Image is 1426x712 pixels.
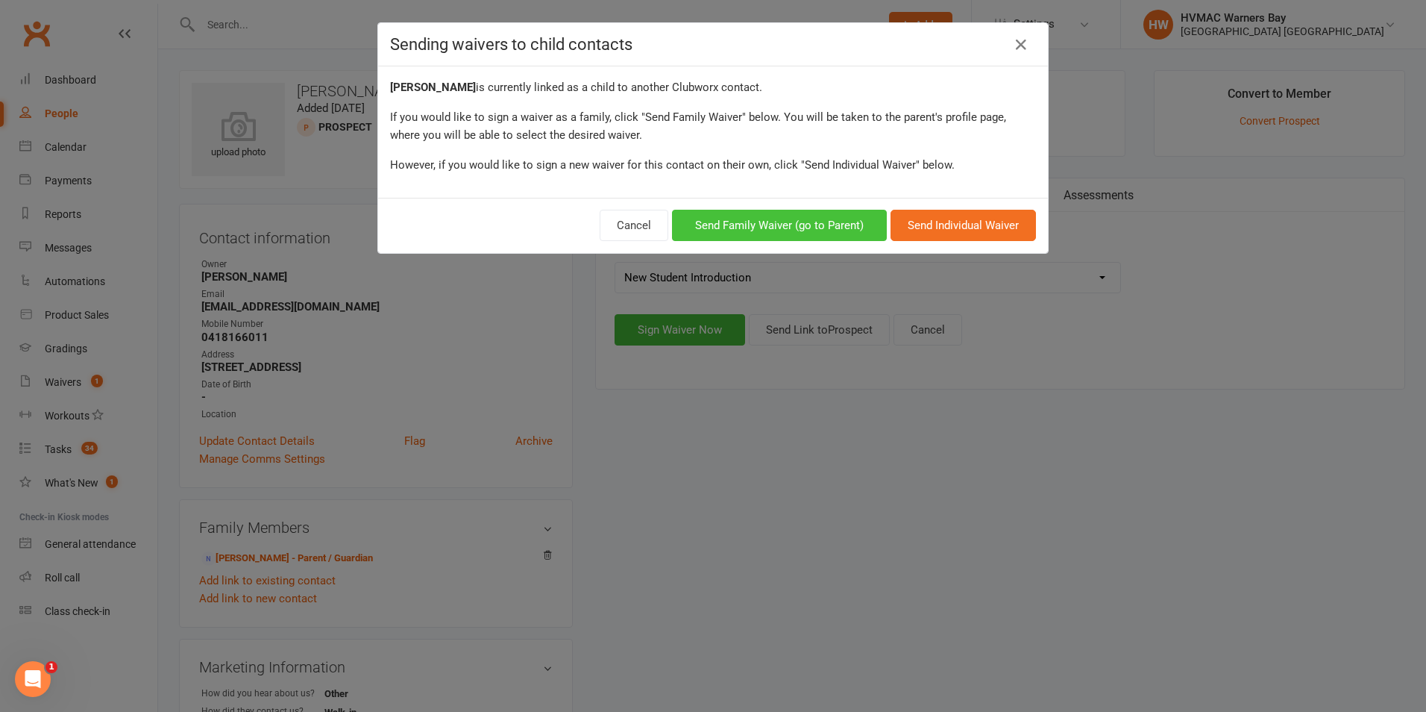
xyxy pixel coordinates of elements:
h4: Sending waivers to child contacts [390,35,1036,54]
a: Close [1009,33,1033,57]
div: However, if you would like to sign a new waiver for this contact on their own, click "Send Indivi... [390,156,1036,174]
iframe: Intercom live chat [15,661,51,697]
strong: [PERSON_NAME] [390,81,476,94]
span: 1 [45,661,57,673]
button: Cancel [600,210,668,241]
button: Send Family Waiver (go to Parent) [672,210,887,241]
div: If you would like to sign a waiver as a family, click "Send Family Waiver" below. You will be tak... [390,108,1036,144]
button: Send Individual Waiver [891,210,1036,241]
div: is currently linked as a child to another Clubworx contact. [390,78,1036,96]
